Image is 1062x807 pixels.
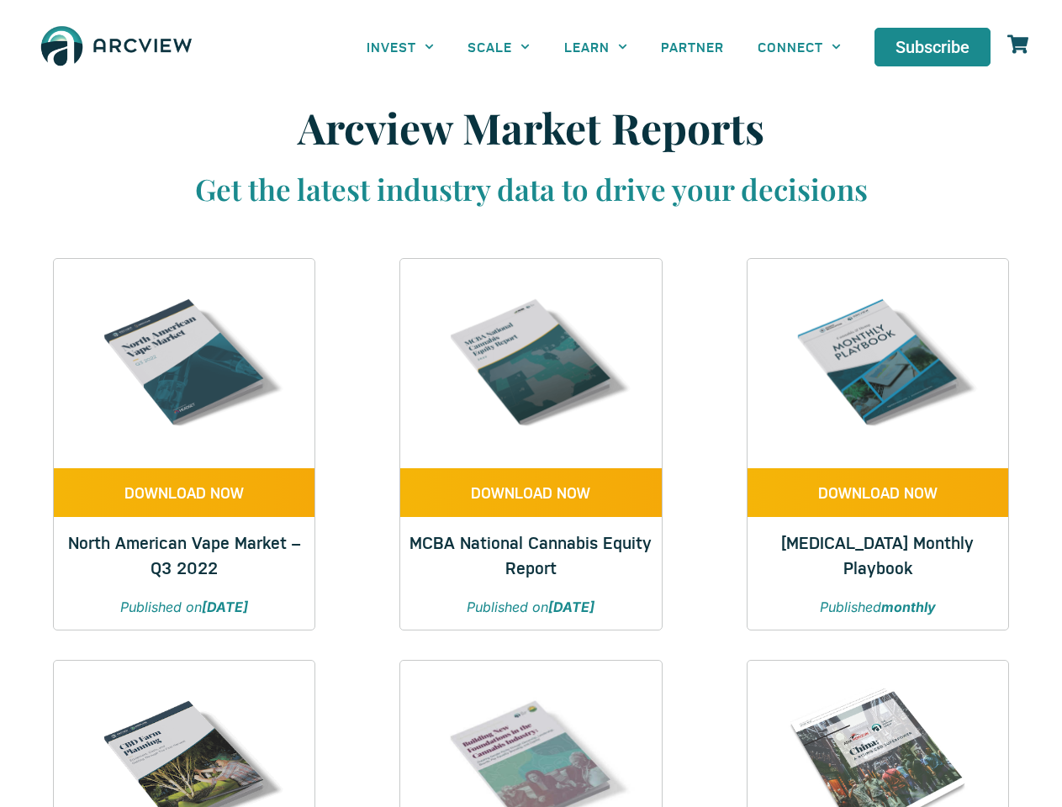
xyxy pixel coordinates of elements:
a: LEARN [547,28,644,66]
a: CONNECT [741,28,858,66]
strong: monthly [881,599,936,615]
img: Cannabis & Hemp Monthly Playbook [774,259,982,467]
p: Published on [417,597,644,617]
img: The Arcview Group [34,17,199,77]
span: DOWNLOAD NOW [124,485,244,500]
a: DOWNLOAD NOW [54,468,314,517]
span: DOWNLOAD NOW [471,485,590,500]
strong: [DATE] [202,599,248,615]
span: Subscribe [896,39,970,55]
strong: [DATE] [548,599,594,615]
nav: Menu [350,28,858,66]
a: DOWNLOAD NOW [748,468,1008,517]
h1: Arcview Market Reports [77,103,985,153]
a: INVEST [350,28,451,66]
a: Subscribe [874,28,991,66]
span: DOWNLOAD NOW [818,485,938,500]
p: Published [764,597,991,617]
a: SCALE [451,28,547,66]
img: Q3 2022 VAPE REPORT [80,259,288,467]
a: North American Vape Market – Q3 2022 [68,530,300,578]
h3: Get the latest industry data to drive your decisions [77,170,985,208]
a: PARTNER [644,28,741,66]
p: Published on [71,597,298,617]
a: DOWNLOAD NOW [400,468,661,517]
a: [MEDICAL_DATA] Monthly Playbook [781,530,974,578]
a: MCBA National Cannabis Equity Report [409,530,652,578]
